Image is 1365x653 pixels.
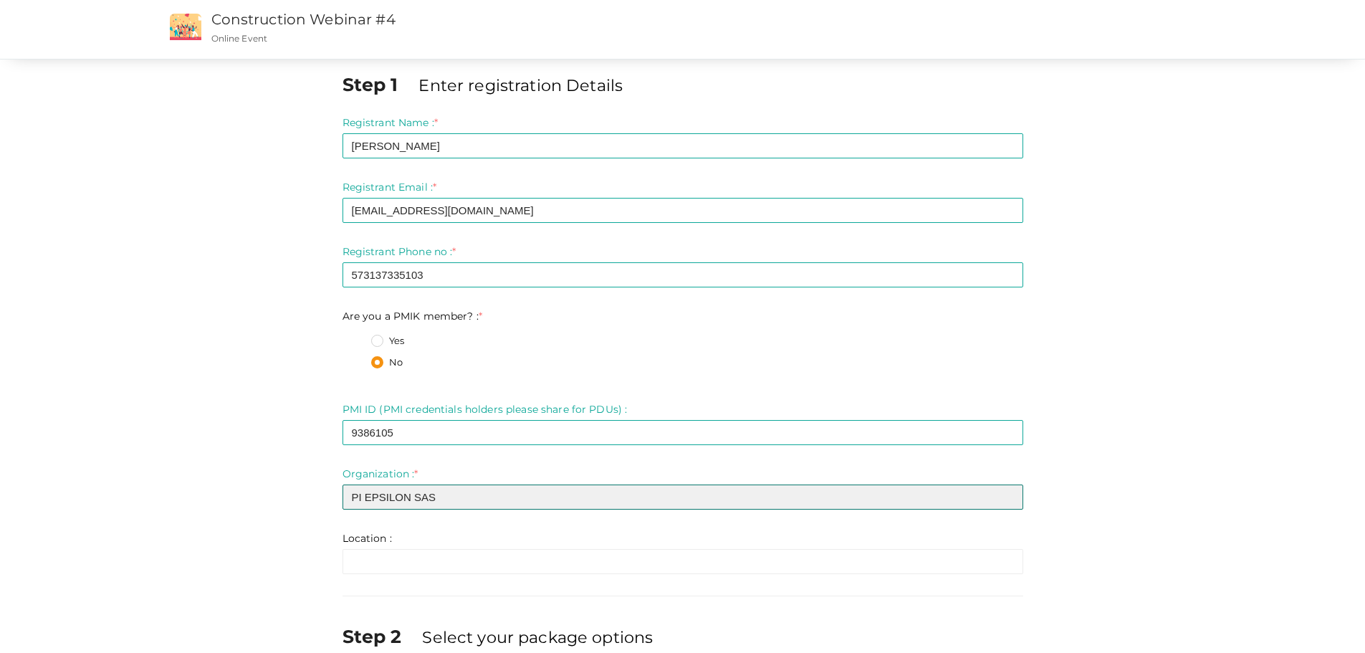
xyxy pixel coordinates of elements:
p: Online Event [211,32,894,44]
input: Enter registrant name here. [343,133,1023,158]
label: Organization : [343,467,418,481]
label: No [371,356,403,370]
label: Registrant Phone no : [343,244,456,259]
a: Construction Webinar #4 [211,11,396,28]
label: Enter registration Details [418,74,623,97]
label: Registrant Email : [343,180,437,194]
label: Registrant Name : [343,115,439,130]
label: Location : [343,531,392,545]
label: Select your package options [422,626,653,649]
label: Step 1 [343,72,416,97]
label: Step 2 [343,624,420,649]
label: PMI ID (PMI credentials holders please share for PDUs) : [343,402,628,416]
input: Enter registrant email here. [343,198,1023,223]
img: event2.png [170,14,201,40]
label: Yes [371,334,404,348]
label: Are you a PMIK member? : [343,309,483,323]
input: Enter registrant phone no here. [343,262,1023,287]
